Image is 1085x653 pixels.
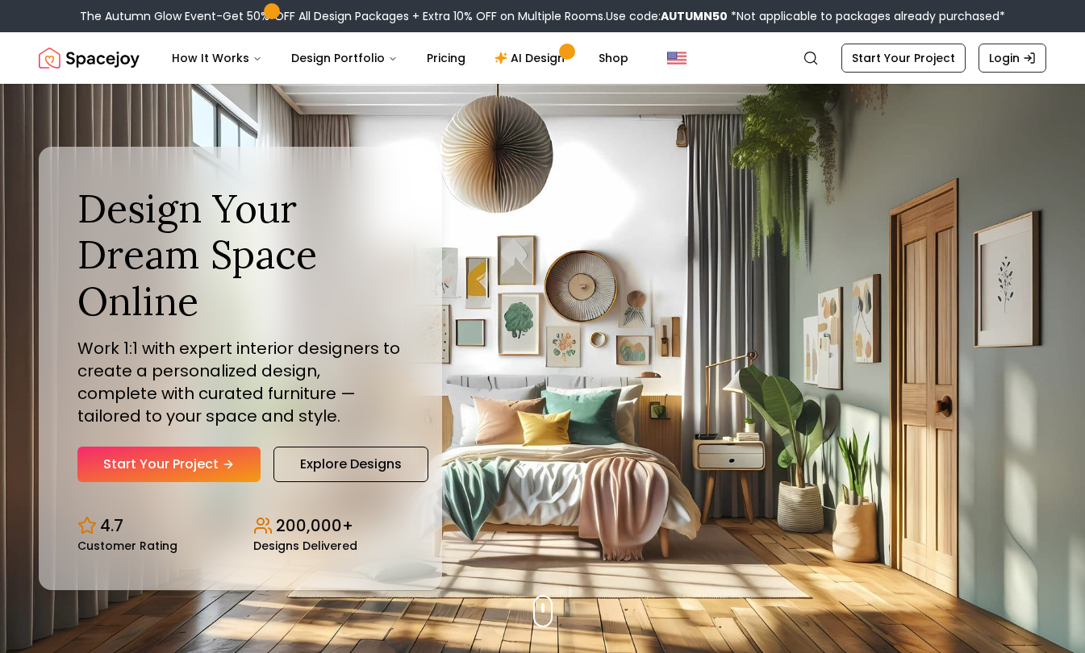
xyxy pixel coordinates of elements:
p: 4.7 [100,514,123,537]
span: *Not applicable to packages already purchased* [728,8,1005,24]
img: United States [667,48,686,68]
a: Pricing [414,42,478,74]
img: Spacejoy Logo [39,42,140,74]
a: Start Your Project [841,44,966,73]
a: AI Design [482,42,582,74]
b: AUTUMN50 [661,8,728,24]
h1: Design Your Dream Space Online [77,185,403,325]
button: Design Portfolio [278,42,411,74]
p: Work 1:1 with expert interior designers to create a personalized design, complete with curated fu... [77,337,403,427]
span: Use code: [606,8,728,24]
p: 200,000+ [276,514,353,537]
nav: Global [39,32,1046,84]
a: Start Your Project [77,447,261,482]
a: Spacejoy [39,42,140,74]
small: Designs Delivered [253,540,357,551]
small: Customer Rating [77,540,177,551]
div: The Autumn Glow Event-Get 50% OFF All Design Packages + Extra 10% OFF on Multiple Rooms. [80,8,1005,24]
a: Login [979,44,1046,73]
div: Design stats [77,501,403,551]
button: How It Works [159,42,275,74]
nav: Main [159,42,641,74]
a: Explore Designs [273,447,428,482]
a: Shop [586,42,641,74]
